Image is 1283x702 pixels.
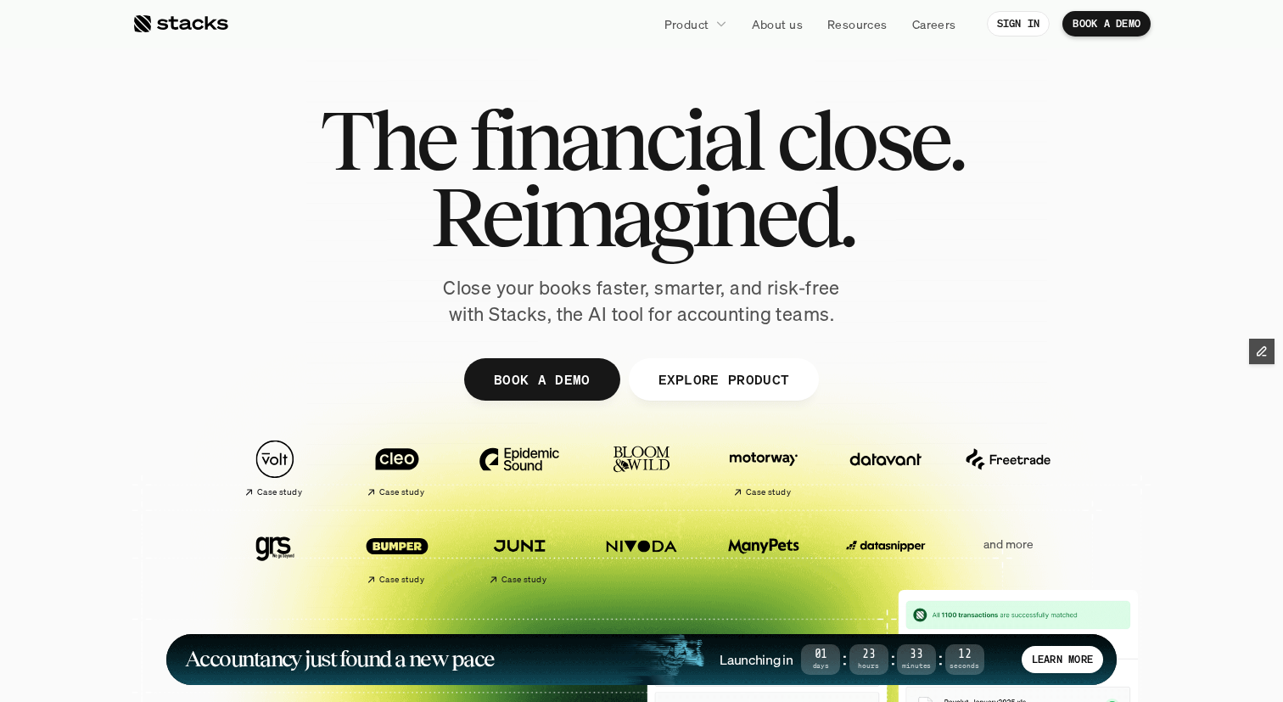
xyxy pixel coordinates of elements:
[945,663,984,669] span: Seconds
[320,102,455,178] span: The
[897,663,936,669] span: Minutes
[166,634,1117,685] a: Accountancy just found a new paceLaunching in01Days:23Hours:33Minutes:12SecondsLEARN MORE
[912,15,956,33] p: Careers
[936,649,944,669] strong: :
[746,487,791,497] h2: Case study
[997,18,1040,30] p: SIGN IN
[345,431,450,505] a: Case study
[628,358,819,401] a: EXPLORE PRODUCT
[1032,654,1093,665] p: LEARN MORE
[430,178,854,255] span: Reimagined.
[902,8,966,39] a: Careers
[849,663,888,669] span: Hours
[817,8,898,39] a: Resources
[720,650,793,669] h4: Launching in
[222,431,328,505] a: Case study
[464,358,620,401] a: BOOK A DEMO
[664,15,709,33] p: Product
[888,649,897,669] strong: :
[752,15,803,33] p: About us
[801,650,840,660] span: 01
[987,11,1050,37] a: SIGN IN
[501,575,546,585] h2: Case study
[379,487,424,497] h2: Case study
[1073,18,1140,30] p: BOOK A DEMO
[840,649,849,669] strong: :
[429,275,854,328] p: Close your books faster, smarter, and risk-free with Stacks, the AI tool for accounting teams.
[711,431,816,505] a: Case study
[827,15,888,33] p: Resources
[849,650,888,660] span: 23
[469,102,762,178] span: financial
[1249,339,1275,364] button: Edit Framer Content
[955,537,1061,552] p: and more
[945,650,984,660] span: 12
[379,575,424,585] h2: Case study
[467,518,572,592] a: Case study
[742,8,813,39] a: About us
[494,367,591,391] p: BOOK A DEMO
[257,487,302,497] h2: Case study
[776,102,963,178] span: close.
[801,663,840,669] span: Days
[345,518,450,592] a: Case study
[658,367,789,391] p: EXPLORE PRODUCT
[1062,11,1151,37] a: BOOK A DEMO
[897,650,936,660] span: 33
[185,649,495,669] h1: Accountancy just found a new pace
